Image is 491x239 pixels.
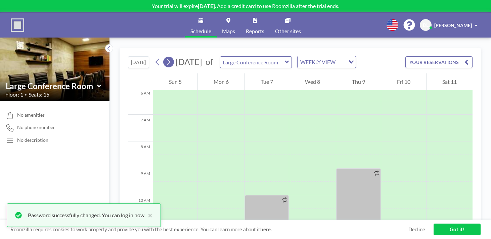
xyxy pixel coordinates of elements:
[434,224,481,235] a: Got it!
[11,18,24,32] img: organization-logo
[198,3,215,9] b: [DATE]
[405,56,473,68] button: YOUR RESERVATIONS
[336,73,381,90] div: Thu 9
[298,56,356,68] div: Search for option
[28,211,144,219] div: Password successfully changed. You can log in now
[153,73,197,90] div: Sun 5
[381,73,426,90] div: Fri 10
[17,124,55,130] span: No phone number
[198,73,244,90] div: Mon 6
[128,115,153,141] div: 7 AM
[10,226,408,233] span: Roomzilla requires cookies to work properly and provide you with the best experience. You can lea...
[206,57,213,67] span: of
[408,226,425,233] a: Decline
[17,112,45,118] span: No amenities
[222,28,235,34] span: Maps
[275,28,301,34] span: Other sites
[128,88,153,115] div: 6 AM
[176,57,202,67] span: [DATE]
[128,168,153,195] div: 9 AM
[338,58,345,66] input: Search for option
[128,195,153,222] div: 10 AM
[289,73,336,90] div: Wed 8
[240,12,270,38] a: Reports
[29,91,49,98] span: Seats: 15
[423,22,429,28] span: DL
[270,12,306,38] a: Other sites
[25,93,27,97] span: •
[217,12,240,38] a: Maps
[260,226,272,232] a: here.
[427,73,473,90] div: Sat 11
[245,73,289,90] div: Tue 7
[128,141,153,168] div: 8 AM
[5,91,23,98] span: Floor: 1
[299,58,337,66] span: WEEKLY VIEW
[190,28,211,34] span: Schedule
[185,12,217,38] a: Schedule
[6,81,97,91] input: Large Conference Room
[434,22,472,28] span: [PERSON_NAME]
[17,137,48,143] div: No description
[246,28,264,34] span: Reports
[220,57,285,68] input: Large Conference Room
[128,56,149,68] button: [DATE]
[144,211,152,219] button: close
